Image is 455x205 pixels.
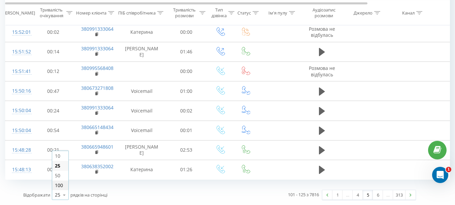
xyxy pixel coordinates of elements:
div: Ім'я пулу [268,10,287,16]
td: 00:14 [32,42,74,61]
td: 00:21 [32,140,74,160]
a: 380673271808 [81,85,113,91]
td: 00:12 [32,61,74,81]
td: Voicemail [118,121,165,140]
td: 02:53 [165,140,207,160]
td: 00:47 [32,81,74,101]
div: 15:48:13 [12,163,26,176]
td: 01:26 [165,160,207,179]
span: Розмова не відбулась [309,26,335,38]
td: 00:02 [165,101,207,121]
a: 380638352002 [81,163,113,170]
a: 380665148434 [81,124,113,130]
td: 00:24 [32,101,74,121]
div: 15:52:01 [12,26,26,39]
a: 4 [353,190,363,200]
td: 00:20 [32,160,74,179]
a: 380665948601 [81,144,113,150]
div: 15:50:16 [12,84,26,98]
div: ПІБ співробітника [118,10,156,16]
span: 1 [446,167,451,172]
td: Voicemail [118,101,165,121]
a: 313 [393,190,405,200]
div: 15:51:41 [12,65,26,78]
td: Катерина [118,22,165,42]
td: 00:00 [165,61,207,81]
span: рядків на сторінці [70,192,107,198]
div: 25 [55,191,60,198]
div: Тип дзвінка [212,7,227,19]
a: 380991333064 [81,104,113,111]
td: 00:01 [165,121,207,140]
div: [PERSON_NAME] [1,10,35,16]
span: 10 [55,153,60,159]
span: 25 [55,162,60,169]
a: 380991333064 [81,45,113,52]
div: 15:51:52 [12,45,26,58]
td: 01:46 [165,42,207,61]
td: 01:00 [165,81,207,101]
div: Тривалість розмови [171,7,198,19]
span: Розмова не відбулась [309,65,335,77]
a: 5 [363,190,373,200]
div: 101 - 125 з 7816 [288,191,319,198]
td: [PERSON_NAME] [118,42,165,61]
td: Катерина [118,160,165,179]
div: 15:50:04 [12,104,26,117]
div: Джерело [354,10,372,16]
td: [PERSON_NAME] [118,140,165,160]
td: Voicemail [118,81,165,101]
td: 00:00 [165,22,207,42]
div: Номер клієнта [76,10,106,16]
div: Статус [237,10,251,16]
div: … [383,190,393,200]
td: 00:54 [32,121,74,140]
a: 380991333064 [81,26,113,32]
div: 15:48:28 [12,144,26,157]
iframe: Intercom live chat [432,167,448,183]
a: 6 [373,190,383,200]
div: Тривалість очікування [38,7,65,19]
div: Канал [402,10,415,16]
a: 1 [332,190,343,200]
td: 00:02 [32,22,74,42]
span: 100 [55,182,63,188]
span: Відображати [23,192,50,198]
div: … [343,190,353,200]
div: Аудіозапис розмови [307,7,340,19]
div: 15:50:04 [12,124,26,137]
span: 50 [55,172,60,179]
a: 380995568408 [81,65,113,71]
